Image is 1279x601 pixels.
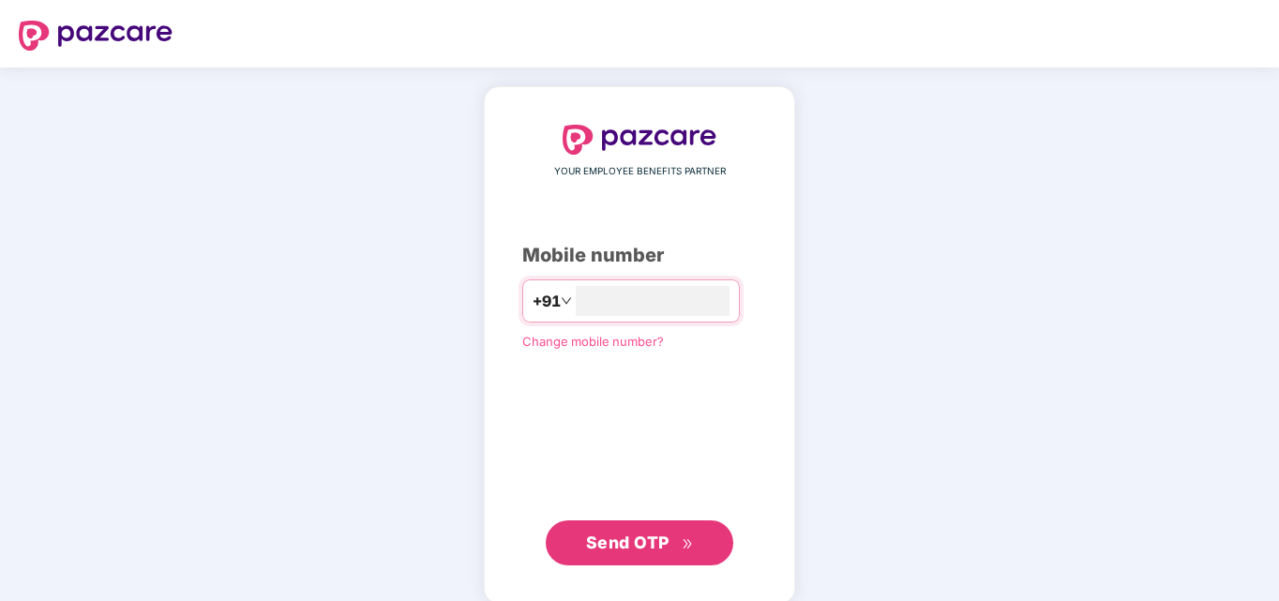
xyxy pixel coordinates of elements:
[554,164,726,179] span: YOUR EMPLOYEE BENEFITS PARTNER
[563,125,716,155] img: logo
[522,334,664,349] a: Change mobile number?
[682,538,694,550] span: double-right
[586,533,670,552] span: Send OTP
[522,241,757,270] div: Mobile number
[19,21,173,51] img: logo
[546,520,733,565] button: Send OTPdouble-right
[533,290,561,313] span: +91
[561,295,572,307] span: down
